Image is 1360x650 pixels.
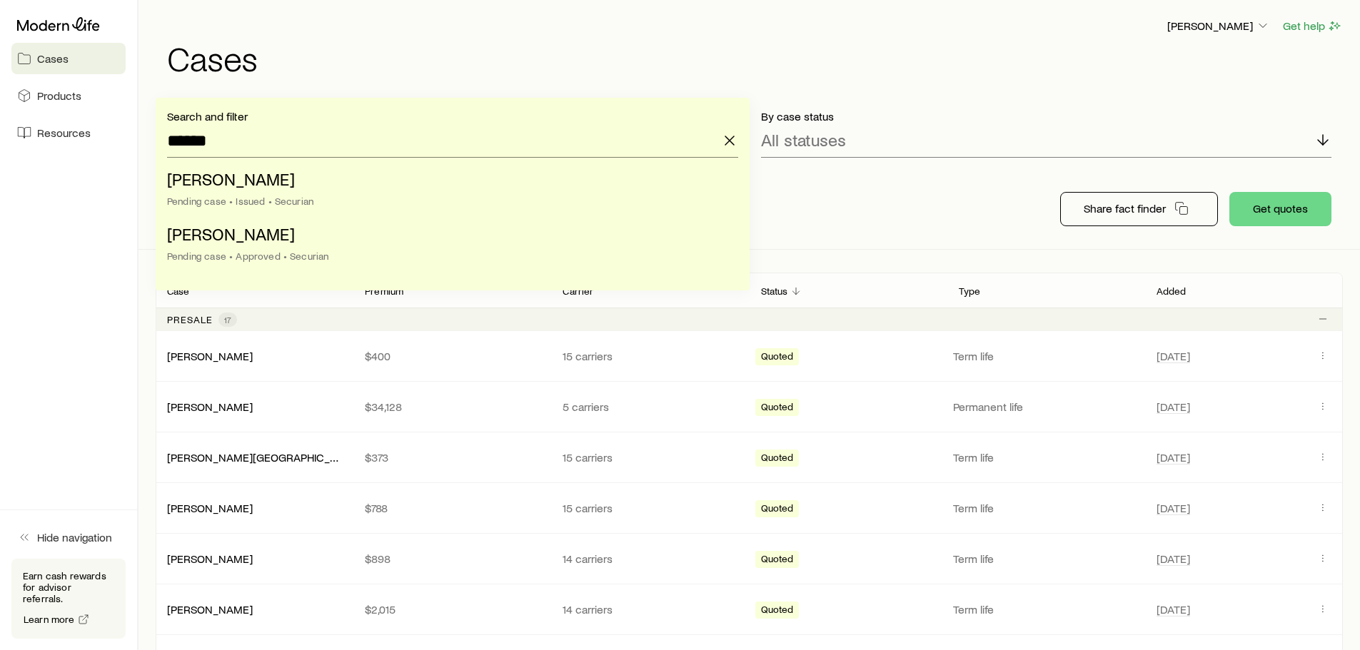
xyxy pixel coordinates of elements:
p: Share fact finder [1084,201,1166,215]
div: [PERSON_NAME] [167,349,253,364]
div: Pending case • Issued • Securian [167,195,730,207]
div: [PERSON_NAME] [167,400,253,415]
a: [PERSON_NAME] [167,400,253,413]
a: [PERSON_NAME] [167,349,253,362]
span: Quoted [761,604,794,619]
span: Learn more [24,614,75,624]
span: Quoted [761,553,794,568]
span: Quoted [761,350,794,365]
p: Premium [365,285,403,297]
p: $34,128 [365,400,540,414]
p: 5 carriers [563,400,737,414]
button: Hide navigation [11,522,126,553]
p: Presale [167,314,213,325]
div: [PERSON_NAME] [167,602,253,617]
p: Carrier [563,285,593,297]
p: 14 carriers [563,552,737,566]
a: [PERSON_NAME][GEOGRAPHIC_DATA] [167,450,360,464]
a: [PERSON_NAME] [167,552,253,565]
p: Term life [953,602,1139,616]
a: [PERSON_NAME] [167,602,253,616]
span: [PERSON_NAME] [167,223,295,244]
div: [PERSON_NAME][GEOGRAPHIC_DATA] [167,450,342,465]
span: [DATE] [1157,501,1190,515]
p: 14 carriers [563,602,737,616]
h1: Cases [167,41,1343,75]
p: $400 [365,349,540,363]
p: $788 [365,501,540,515]
div: Pending case • Approved • Securian [167,250,730,262]
div: [PERSON_NAME] [167,552,253,567]
span: Cases [37,51,69,66]
a: Resources [11,117,126,148]
p: Term life [953,552,1139,566]
p: By case status [761,109,1332,123]
span: Products [37,88,81,103]
p: 15 carriers [563,501,737,515]
span: [PERSON_NAME] [167,168,295,189]
span: 17 [224,314,231,325]
p: Term life [953,349,1139,363]
span: Hide navigation [37,530,112,544]
p: Type [959,285,981,297]
p: 15 carriers [563,450,737,464]
p: 15 carriers [563,349,737,363]
p: [PERSON_NAME] [1167,19,1270,33]
span: Quoted [761,452,794,467]
span: Quoted [761,401,794,416]
span: [DATE] [1157,552,1190,566]
p: $2,015 [365,602,540,616]
button: Get quotes [1229,192,1331,226]
button: Get help [1282,18,1343,34]
span: Quoted [761,502,794,517]
a: Products [11,80,126,111]
p: Earn cash rewards for advisor referrals. [23,570,114,604]
li: Butler, Faye [167,163,730,218]
p: Status [761,285,788,297]
span: [DATE] [1157,450,1190,464]
span: Resources [37,126,91,140]
p: Case [167,285,190,297]
p: Term life [953,501,1139,515]
div: [PERSON_NAME] [167,501,253,516]
p: $898 [365,552,540,566]
button: [PERSON_NAME] [1167,18,1271,35]
p: Term life [953,450,1139,464]
li: Butler, Patrick [167,218,730,273]
span: [DATE] [1157,400,1190,414]
p: $373 [365,450,540,464]
span: [DATE] [1157,349,1190,363]
button: Share fact finder [1060,192,1218,226]
span: [DATE] [1157,602,1190,616]
p: Permanent life [953,400,1139,414]
p: Added [1157,285,1187,297]
p: All statuses [761,130,846,150]
p: Search and filter [167,109,738,123]
div: Earn cash rewards for advisor referrals.Learn more [11,559,126,639]
a: Cases [11,43,126,74]
a: [PERSON_NAME] [167,501,253,514]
